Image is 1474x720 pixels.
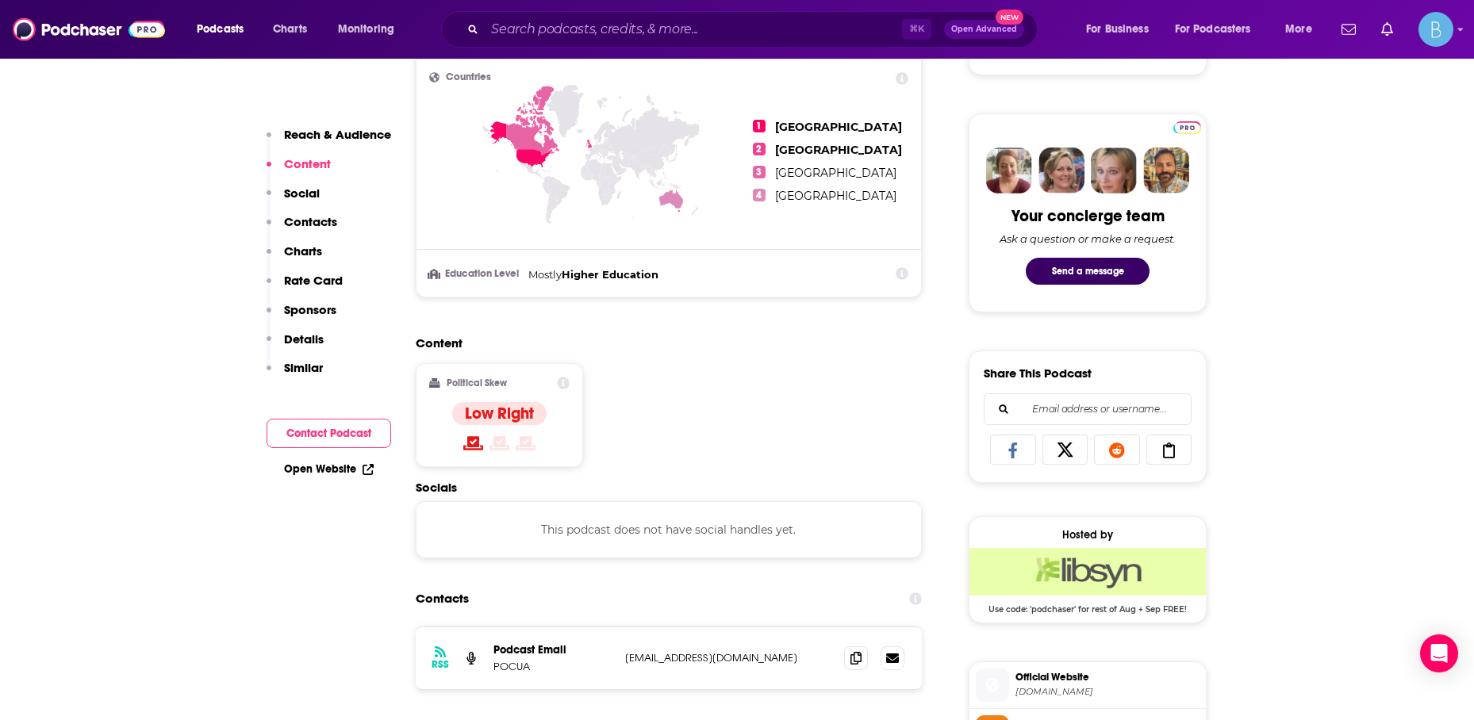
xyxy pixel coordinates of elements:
[1011,206,1165,226] div: Your concierge team
[263,17,317,42] a: Charts
[267,243,322,273] button: Charts
[753,166,766,178] span: 3
[267,360,323,389] button: Similar
[446,72,491,82] span: Countries
[984,393,1192,425] div: Search followers
[267,302,336,331] button: Sponsors
[284,360,323,375] p: Similar
[429,269,522,279] h3: Education Level
[1143,147,1189,193] img: Jon Profile
[267,331,324,361] button: Details
[753,120,766,132] span: 1
[996,10,1024,25] span: New
[1173,119,1201,134] a: Pro website
[1091,147,1137,193] img: Jules Profile
[1418,12,1453,47] button: Show profile menu
[1015,686,1200,698] span: publicsafetytalkradio.libsyn.com
[1274,17,1332,42] button: open menu
[197,18,244,40] span: Podcasts
[1418,12,1453,47] img: User Profile
[984,366,1092,381] h3: Share This Podcast
[528,268,562,281] span: Mostly
[1038,147,1084,193] img: Barbara Profile
[1075,17,1169,42] button: open menu
[284,302,336,317] p: Sponsors
[753,189,766,201] span: 4
[1146,435,1192,465] a: Copy Link
[1015,670,1200,684] span: Official Website
[13,14,165,44] img: Podchaser - Follow, Share and Rate Podcasts
[969,548,1206,596] img: Libsyn Deal: Use code: 'podchaser' for rest of Aug + Sep FREE!
[493,660,612,673] p: POCUA
[284,273,343,288] p: Rate Card
[267,419,391,448] button: Contact Podcast
[1375,16,1399,43] a: Show notifications dropdown
[273,18,307,40] span: Charts
[456,11,1053,48] div: Search podcasts, credits, & more...
[284,331,324,347] p: Details
[1418,12,1453,47] span: Logged in as BLASTmedia
[1285,18,1312,40] span: More
[416,584,469,614] h2: Contacts
[1042,435,1088,465] a: Share on X/Twitter
[986,147,1032,193] img: Sydney Profile
[284,156,331,171] p: Content
[1165,17,1274,42] button: open menu
[1420,634,1458,672] div: Open Intercom Messenger
[969,596,1206,615] span: Use code: 'podchaser' for rest of Aug + Sep FREE!
[944,20,1024,39] button: Open AdvancedNew
[1173,121,1201,134] img: Podchaser Pro
[1026,258,1150,285] button: Send a message
[1335,16,1362,43] a: Show notifications dropdown
[416,335,909,350] h2: Content
[267,156,331,186] button: Content
[951,25,1017,33] span: Open Advanced
[267,273,343,302] button: Rate Card
[902,19,931,40] span: ⌘ K
[969,528,1206,542] div: Hosted by
[775,189,896,203] span: [GEOGRAPHIC_DATA]
[284,462,374,476] a: Open Website
[416,501,922,558] div: This podcast does not have social handles yet.
[775,143,902,157] span: [GEOGRAPHIC_DATA]
[1000,232,1176,245] div: Ask a question or make a request.
[416,480,922,495] h2: Socials
[1094,435,1140,465] a: Share on Reddit
[1175,18,1251,40] span: For Podcasters
[284,243,322,259] p: Charts
[267,127,391,156] button: Reach & Audience
[186,17,264,42] button: open menu
[493,643,612,657] p: Podcast Email
[267,214,337,243] button: Contacts
[753,143,766,155] span: 2
[465,404,534,423] h4: Low Right
[990,435,1036,465] a: Share on Facebook
[625,651,831,664] p: [EMAIL_ADDRESS][DOMAIN_NAME]
[284,127,391,142] p: Reach & Audience
[485,17,902,42] input: Search podcasts, credits, & more...
[284,214,337,229] p: Contacts
[969,548,1206,613] a: Libsyn Deal: Use code: 'podchaser' for rest of Aug + Sep FREE!
[327,17,415,42] button: open menu
[997,394,1178,424] input: Email address or username...
[432,658,449,671] h3: RSS
[447,377,507,389] h2: Political Skew
[562,268,658,281] span: Higher Education
[267,186,320,215] button: Social
[284,186,320,201] p: Social
[775,120,902,134] span: [GEOGRAPHIC_DATA]
[1086,18,1149,40] span: For Business
[775,166,896,180] span: [GEOGRAPHIC_DATA]
[976,668,1200,702] a: Official Website[DOMAIN_NAME]
[338,18,394,40] span: Monitoring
